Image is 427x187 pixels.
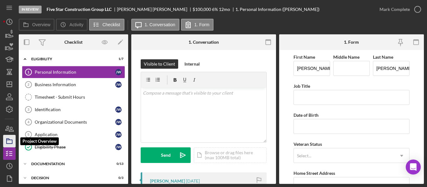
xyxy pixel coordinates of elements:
[64,40,83,45] div: Checklist
[294,54,315,60] label: First Name
[31,176,108,180] div: Decision
[145,22,175,27] label: 1. Conversation
[294,112,319,118] label: Date of Birth
[131,19,179,31] button: 1. Conversation
[28,120,30,124] tspan: 4
[219,7,230,12] div: 12 mo
[22,103,125,116] a: 3IdentificationJW
[35,82,115,87] div: Business Information
[22,141,125,153] a: Eligibility PhaseJW
[19,19,54,31] button: Overview
[112,176,123,180] div: 0 / 3
[379,3,410,16] div: Mark Complete
[161,147,171,163] div: Send
[22,91,125,103] a: Timesheet - Submit Hours
[19,6,42,13] div: In Review
[194,22,209,27] label: 1. Form
[28,70,29,74] tspan: 1
[56,19,87,31] button: Activity
[22,78,125,91] a: 2Business InformationJW
[28,83,29,86] tspan: 2
[35,132,115,137] div: Application
[22,116,125,128] a: 4Organizational DocumentsJW
[181,59,203,69] button: Internal
[22,66,125,78] a: 1Personal InformationJW
[117,7,193,12] div: [PERSON_NAME] [PERSON_NAME]
[35,95,125,100] div: Timesheet - Submit Hours
[112,57,123,61] div: 1 / 7
[144,59,175,69] div: Visible to Client
[333,54,359,60] label: Middle Name
[22,128,125,141] a: 5ApplicationJW
[31,162,108,166] div: Documentation
[294,83,310,89] label: Job Title
[28,133,29,136] tspan: 5
[406,160,421,175] div: Open Intercom Messenger
[35,107,115,112] div: Identification
[115,81,122,88] div: J W
[115,69,122,75] div: J W
[188,40,219,45] div: 1. Conversation
[212,7,218,12] div: 6 %
[141,147,191,163] button: Send
[193,7,211,12] span: $100,000
[141,59,178,69] button: Visible to Client
[35,145,115,150] div: Eligibility Phase
[186,179,200,184] time: 2025-07-07 15:48
[47,7,112,12] b: Five Star Construction Group LLC
[115,106,122,113] div: J W
[297,153,311,158] div: Select...
[32,22,50,27] label: Overview
[344,40,359,45] div: 1. Form
[235,7,319,12] div: 1. Personal Information ([PERSON_NAME])
[373,3,424,16] button: Mark Complete
[115,144,122,150] div: J W
[373,54,393,60] label: Last Name
[28,108,29,111] tspan: 3
[69,22,83,27] label: Activity
[150,179,185,184] div: [PERSON_NAME]
[112,162,123,166] div: 0 / 13
[89,19,124,31] button: Checklist
[115,131,122,138] div: J W
[115,119,122,125] div: J W
[35,70,115,75] div: Personal Information
[31,57,108,61] div: Eligibility
[184,59,200,69] div: Internal
[103,22,120,27] label: Checklist
[181,19,213,31] button: 1. Form
[35,120,115,125] div: Organizational Documents
[294,170,335,176] label: Home Street Address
